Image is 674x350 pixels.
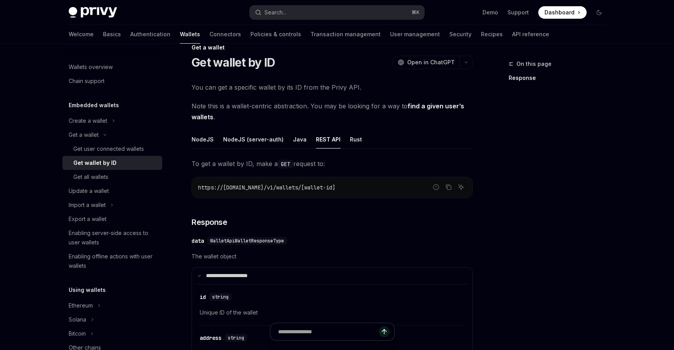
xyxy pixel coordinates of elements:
[69,200,106,210] div: Import a wallet
[73,172,108,182] div: Get all wallets
[62,327,162,341] button: Toggle Bitcoin section
[103,25,121,44] a: Basics
[593,6,605,19] button: Toggle dark mode
[411,9,420,16] span: ⌘ K
[62,299,162,313] button: Toggle Ethereum section
[509,72,612,84] a: Response
[192,55,275,69] h1: Get wallet by ID
[223,130,284,148] div: NodeJS (server-auth)
[310,25,381,44] a: Transaction management
[264,8,286,17] div: Search...
[62,60,162,74] a: Wallets overview
[250,5,424,19] button: Open search
[130,25,170,44] a: Authentication
[293,130,307,148] div: Java
[62,170,162,184] a: Get all wallets
[62,142,162,156] a: Get user connected wallets
[192,158,473,169] span: To get a wallet by ID, make a request to:
[507,9,529,16] a: Support
[69,101,119,110] h5: Embedded wallets
[69,315,86,324] div: Solana
[250,25,301,44] a: Policies & controls
[69,285,106,295] h5: Using wallets
[443,182,454,192] button: Copy the contents from the code block
[192,44,473,51] div: Get a wallet
[62,313,162,327] button: Toggle Solana section
[62,249,162,273] a: Enabling offline actions with user wallets
[278,323,379,340] input: Ask a question...
[538,6,587,19] a: Dashboard
[431,182,441,192] button: Report incorrect code
[192,252,473,261] span: The wallet object
[407,58,455,66] span: Open in ChatGPT
[69,130,99,140] div: Get a wallet
[456,182,466,192] button: Ask AI
[512,25,549,44] a: API reference
[200,293,206,301] div: id
[69,301,93,310] div: Ethereum
[481,25,503,44] a: Recipes
[62,74,162,88] a: Chain support
[62,226,162,249] a: Enabling server-side access to user wallets
[69,252,158,270] div: Enabling offline actions with user wallets
[393,56,459,69] button: Open in ChatGPT
[69,7,117,18] img: dark logo
[73,144,144,154] div: Get user connected wallets
[192,101,473,122] span: Note this is a wallet-centric abstraction. You may be looking for a way to .
[69,214,106,224] div: Export a wallet
[316,130,341,148] div: REST API
[210,238,284,244] span: WalletApiWalletResponseType
[62,198,162,212] button: Toggle Import a wallet section
[192,237,204,245] div: data
[192,130,214,148] div: NodeJS
[180,25,200,44] a: Wallets
[350,130,362,148] div: Rust
[69,329,86,338] div: Bitcoin
[62,212,162,226] a: Export a wallet
[390,25,440,44] a: User management
[379,326,390,337] button: Send message
[200,308,465,317] span: Unique ID of the wallet
[209,25,241,44] a: Connectors
[62,114,162,128] button: Toggle Create a wallet section
[62,128,162,142] button: Toggle Get a wallet section
[192,217,227,228] span: Response
[69,186,109,196] div: Update a wallet
[482,9,498,16] a: Demo
[545,9,575,16] span: Dashboard
[449,25,472,44] a: Security
[69,116,107,126] div: Create a wallet
[69,62,113,72] div: Wallets overview
[69,76,105,86] div: Chain support
[212,294,229,300] span: string
[192,82,473,93] span: You can get a specific wallet by its ID from the Privy API.
[278,160,293,168] code: GET
[69,228,158,247] div: Enabling server-side access to user wallets
[516,59,552,69] span: On this page
[69,25,94,44] a: Welcome
[73,158,117,168] div: Get wallet by ID
[62,156,162,170] a: Get wallet by ID
[198,184,335,191] span: https://[DOMAIN_NAME]/v1/wallets/[wallet-id]
[62,184,162,198] a: Update a wallet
